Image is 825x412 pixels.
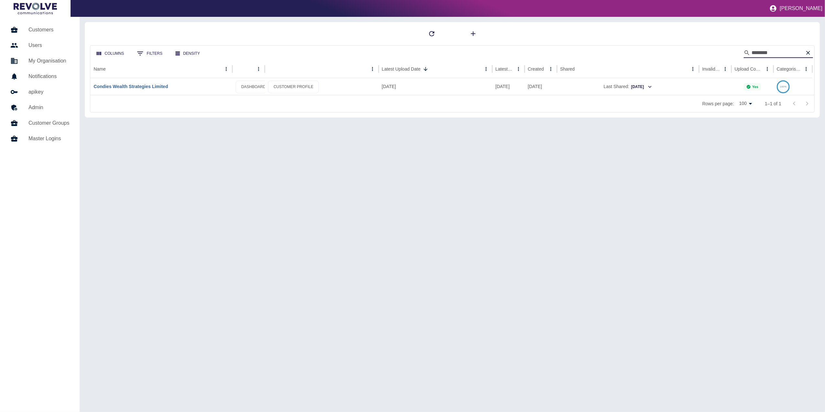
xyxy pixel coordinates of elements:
[765,100,781,107] p: 1–1 of 1
[421,64,430,74] button: Sort
[482,64,491,74] button: Latest Upload Date column menu
[780,85,786,88] text: 100%
[777,66,801,72] div: Categorised
[382,66,421,72] div: Latest Upload Date
[5,69,74,84] a: Notifications
[379,78,492,95] div: 26 Aug 2025
[803,48,813,58] button: Clear
[28,41,69,49] h5: Users
[268,81,319,93] a: CUSTOMER PROFILE
[92,48,129,60] button: Select columns
[28,119,69,127] h5: Customer Groups
[560,78,696,95] div: Last Shared:
[28,88,69,96] h5: apikey
[528,66,544,72] div: Created
[28,26,69,34] h5: Customers
[28,104,69,111] h5: Admin
[763,64,772,74] button: Upload Complete column menu
[5,53,74,69] a: My Organisation
[5,100,74,115] a: Admin
[780,6,822,11] p: [PERSON_NAME]
[702,100,734,107] p: Rows per page:
[5,115,74,131] a: Customer Groups
[525,78,557,95] div: 04 Jul 2023
[368,64,377,74] button: column menu
[5,84,74,100] a: apikey
[5,22,74,38] a: Customers
[5,131,74,146] a: Master Logins
[735,66,762,72] div: Upload Complete
[688,64,697,74] button: Shared column menu
[546,64,555,74] button: Created column menu
[14,3,57,14] img: Logo
[802,64,811,74] button: Categorised column menu
[744,48,813,59] div: Search
[560,66,575,72] div: Shared
[94,66,106,72] div: Name
[222,64,231,74] button: Name column menu
[28,135,69,143] h5: Master Logins
[721,64,730,74] button: Invalid Creds column menu
[236,81,271,93] a: DASHBOARD
[630,82,652,92] button: [DATE]
[94,84,168,89] a: Condies Wealth Strategies Limited
[514,64,523,74] button: Latest Usage column menu
[170,48,205,60] button: Density
[492,78,525,95] div: 21 Aug 2025
[28,57,69,65] h5: My Organisation
[496,66,513,72] div: Latest Usage
[28,73,69,80] h5: Notifications
[5,38,74,53] a: Users
[254,64,263,74] button: column menu
[752,85,758,89] p: Yes
[702,66,720,72] div: Invalid Creds
[767,2,825,15] button: [PERSON_NAME]
[737,99,754,108] div: 100
[132,47,167,60] button: Show filters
